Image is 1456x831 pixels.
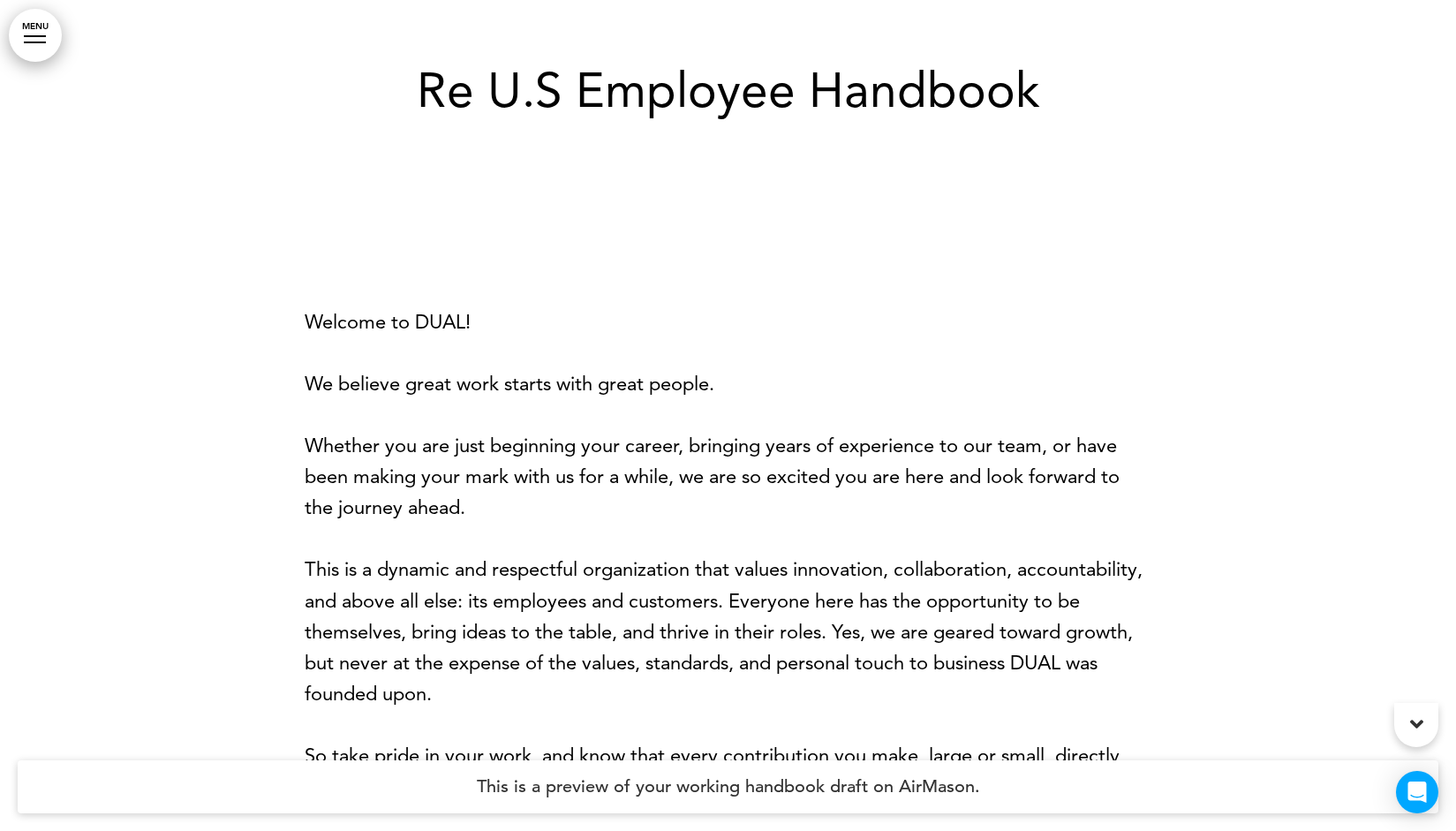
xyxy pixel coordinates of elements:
p: So take pride in your work, and know that every contribution you make, large or small, directly s... [305,741,1152,803]
div: Open Intercom Messenger [1396,771,1438,813]
p: Whether you are just beginning your career, bringing years of experience to our team, or have bee... [305,430,1152,524]
p: Welcome to DUAL! [305,306,1152,337]
a: MENU [9,9,62,62]
p: This is a dynamic and respectful organization that values innovation, collaboration, accountabili... [305,555,1152,710]
p: We believe great work starts with great people. [305,368,1152,399]
h4: This is a preview of your working handbook draft on AirMason. [18,760,1438,813]
h1: Re U.S Employee Handbook [287,66,1170,115]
